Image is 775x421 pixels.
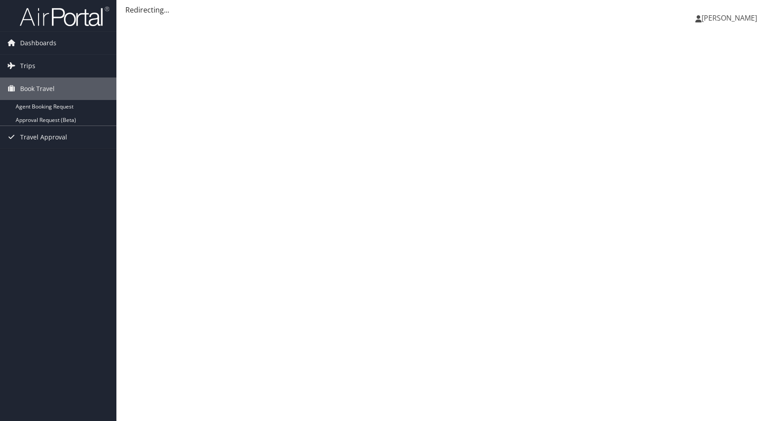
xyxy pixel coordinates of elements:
[125,4,766,15] div: Redirecting...
[20,55,35,77] span: Trips
[20,126,67,148] span: Travel Approval
[20,32,56,54] span: Dashboards
[702,13,757,23] span: [PERSON_NAME]
[20,6,109,27] img: airportal-logo.png
[695,4,766,31] a: [PERSON_NAME]
[20,78,55,100] span: Book Travel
